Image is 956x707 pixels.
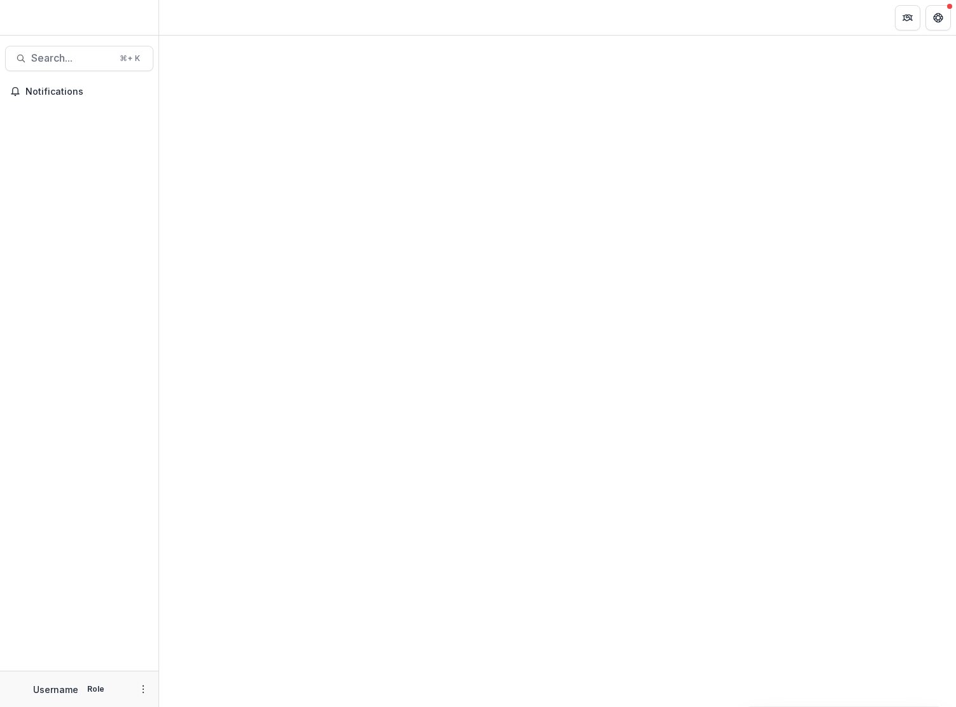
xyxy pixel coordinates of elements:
[33,683,78,696] p: Username
[5,46,153,71] button: Search...
[83,683,108,695] p: Role
[25,86,148,97] span: Notifications
[895,5,920,31] button: Partners
[117,51,143,65] div: ⌘ + K
[136,682,151,697] button: More
[164,8,218,27] nav: breadcrumb
[925,5,951,31] button: Get Help
[31,52,112,64] span: Search...
[5,81,153,102] button: Notifications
